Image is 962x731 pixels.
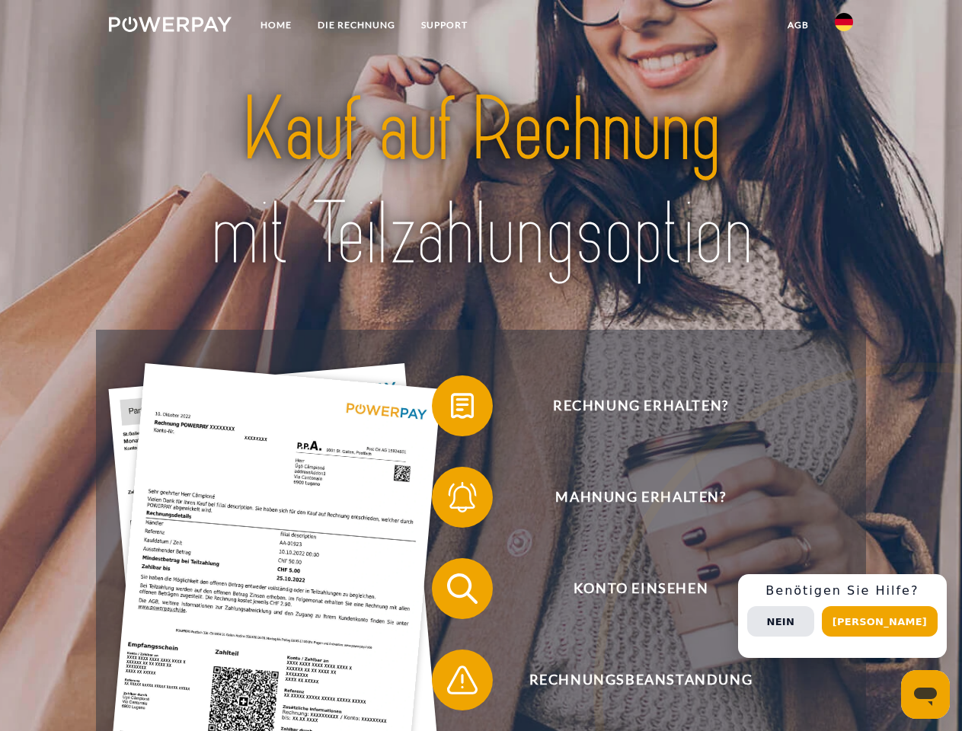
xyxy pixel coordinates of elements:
a: SUPPORT [408,11,481,39]
button: [PERSON_NAME] [822,606,938,637]
button: Rechnung erhalten? [432,375,828,436]
span: Konto einsehen [454,558,827,619]
button: Konto einsehen [432,558,828,619]
img: logo-powerpay-white.svg [109,17,232,32]
img: de [835,13,853,31]
iframe: Schaltfläche zum Öffnen des Messaging-Fensters [901,670,950,719]
img: qb_warning.svg [443,661,481,699]
span: Mahnung erhalten? [454,467,827,528]
img: qb_bill.svg [443,387,481,425]
a: Home [248,11,305,39]
button: Rechnungsbeanstandung [432,650,828,710]
a: DIE RECHNUNG [305,11,408,39]
div: Schnellhilfe [738,574,947,658]
button: Nein [747,606,814,637]
button: Mahnung erhalten? [432,467,828,528]
img: qb_bell.svg [443,478,481,516]
img: qb_search.svg [443,570,481,608]
img: title-powerpay_de.svg [145,73,817,292]
h3: Benötigen Sie Hilfe? [747,583,938,599]
a: agb [775,11,822,39]
span: Rechnungsbeanstandung [454,650,827,710]
span: Rechnung erhalten? [454,375,827,436]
